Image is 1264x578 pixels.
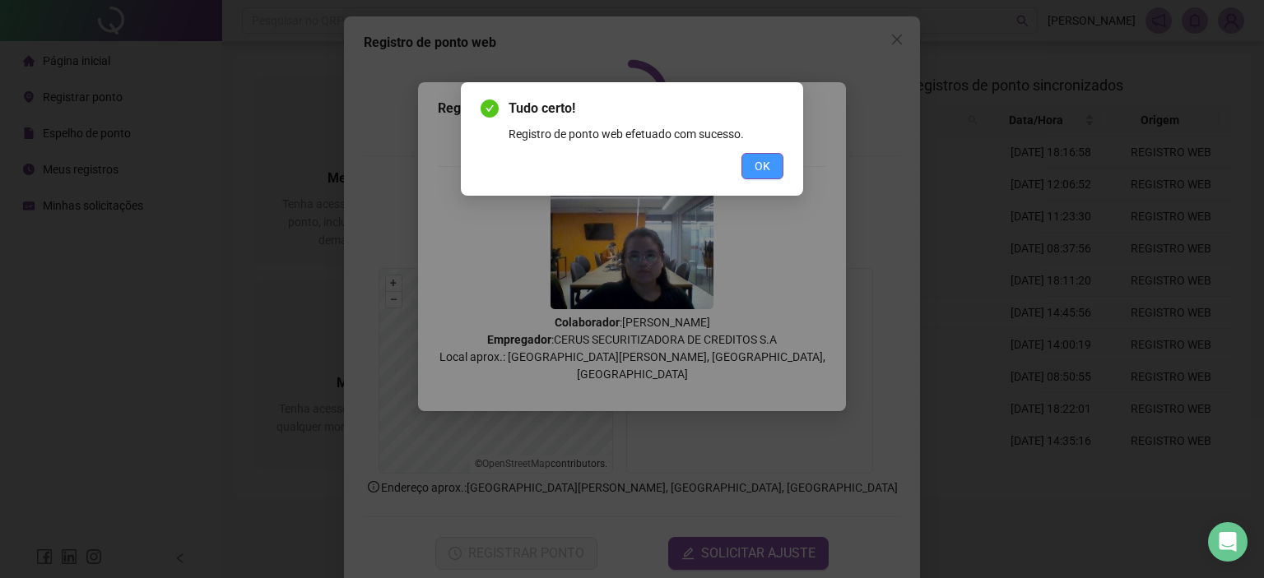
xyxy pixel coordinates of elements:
[509,99,783,118] span: Tudo certo!
[481,99,499,118] span: check-circle
[1208,522,1248,562] div: Open Intercom Messenger
[509,125,783,143] div: Registro de ponto web efetuado com sucesso.
[741,153,783,179] button: OK
[755,157,770,175] span: OK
